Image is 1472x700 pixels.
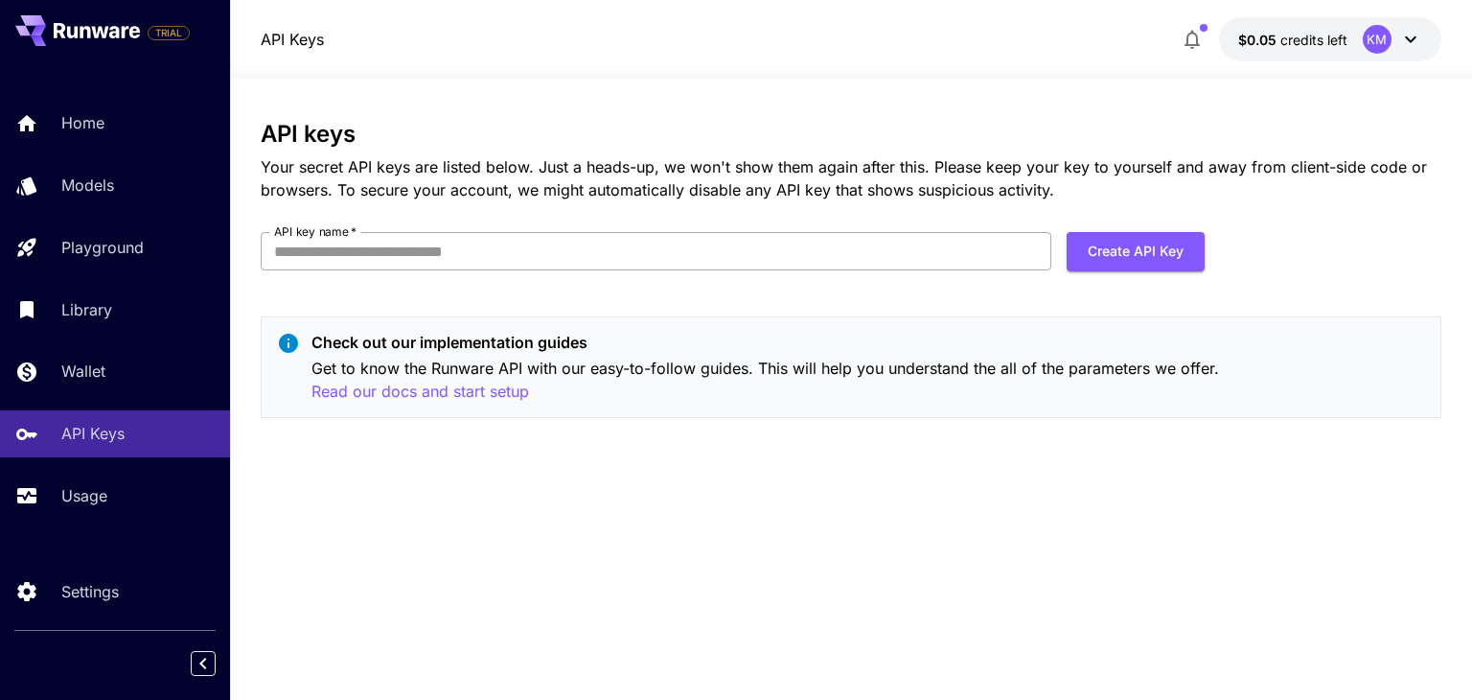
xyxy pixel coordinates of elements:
p: API Keys [61,422,125,445]
span: TRIAL [149,26,189,40]
button: Create API Key [1067,232,1205,271]
button: $0.05KM [1219,17,1441,61]
p: Get to know the Runware API with our easy-to-follow guides. This will help you understand the all... [311,357,1424,404]
div: KM [1363,25,1391,54]
p: Settings [61,580,119,603]
p: Models [61,174,114,197]
span: $0.05 [1238,32,1280,48]
span: Add your payment card to enable full platform functionality. [148,21,190,44]
div: Collapse sidebar [205,646,230,681]
p: Library [61,298,112,321]
p: Your secret API keys are listed below. Just a heads-up, we won't show them again after this. Plea... [261,155,1440,201]
p: Playground [61,236,144,259]
div: $0.05 [1238,30,1347,50]
p: Home [61,111,104,134]
a: API Keys [261,28,324,51]
span: credits left [1280,32,1347,48]
h3: API keys [261,121,1440,148]
button: Collapse sidebar [191,651,216,676]
label: API key name [274,223,356,240]
button: Read our docs and start setup [311,380,529,404]
p: Usage [61,484,107,507]
p: Wallet [61,360,105,383]
p: Check out our implementation guides [311,331,1424,354]
nav: breadcrumb [261,28,324,51]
